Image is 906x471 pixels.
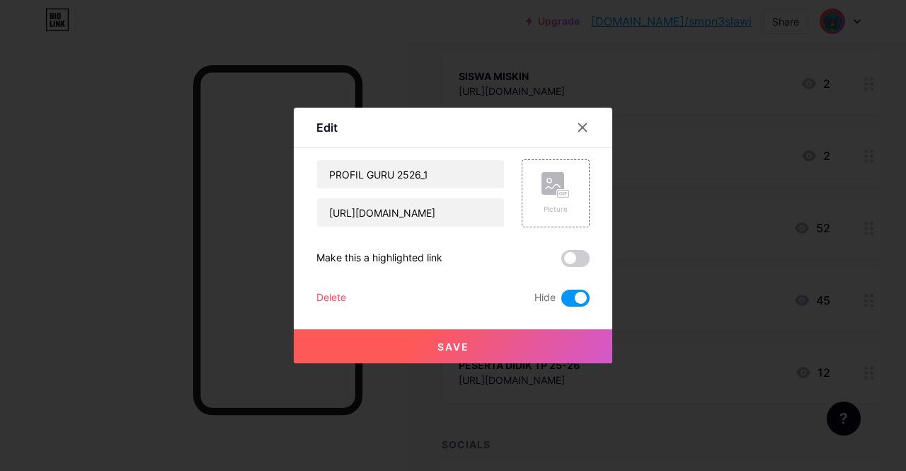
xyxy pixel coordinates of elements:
[317,160,504,188] input: Title
[541,204,570,215] div: Picture
[316,250,442,267] div: Make this a highlighted link
[316,119,338,136] div: Edit
[294,329,612,363] button: Save
[317,198,504,227] input: URL
[437,341,469,353] span: Save
[534,290,556,307] span: Hide
[316,290,346,307] div: Delete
